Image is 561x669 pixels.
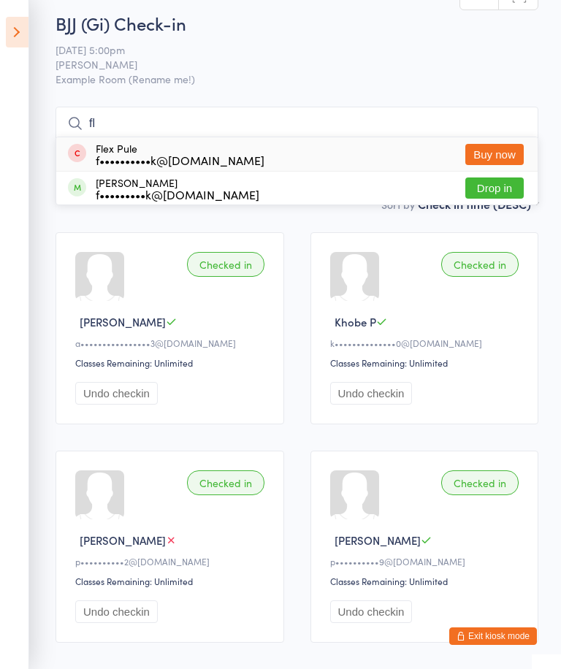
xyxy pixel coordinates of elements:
div: Classes Remaining: Unlimited [75,575,269,587]
div: k••••••••••••••0@[DOMAIN_NAME] [330,337,524,349]
span: [PERSON_NAME] [335,532,421,548]
div: Classes Remaining: Unlimited [330,575,524,587]
div: Flex Pule [96,142,264,166]
div: f•••••••••k@[DOMAIN_NAME] [96,188,259,200]
button: Undo checkin [330,600,413,623]
div: f••••••••••k@[DOMAIN_NAME] [96,154,264,166]
span: Khobe P [335,314,376,329]
div: p••••••••••9@[DOMAIN_NAME] [330,555,524,567]
span: Example Room (Rename me!) [56,72,538,86]
span: [PERSON_NAME] [56,57,516,72]
div: Classes Remaining: Unlimited [330,356,524,369]
button: Undo checkin [330,382,413,405]
button: Buy now [465,144,524,165]
button: Undo checkin [75,382,158,405]
div: Classes Remaining: Unlimited [75,356,269,369]
div: [PERSON_NAME] [96,177,259,200]
div: a••••••••••••••••3@[DOMAIN_NAME] [75,337,269,349]
input: Search [56,107,538,140]
button: Exit kiosk mode [449,627,537,645]
div: p••••••••••2@[DOMAIN_NAME] [75,555,269,567]
button: Drop in [465,177,524,199]
span: [PERSON_NAME] [80,532,166,548]
div: Checked in [441,252,519,277]
div: Checked in [441,470,519,495]
span: [DATE] 5:00pm [56,42,516,57]
div: Checked in [187,252,264,277]
h2: BJJ (Gi) Check-in [56,11,538,35]
span: [PERSON_NAME] [80,314,166,329]
button: Undo checkin [75,600,158,623]
div: Checked in [187,470,264,495]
